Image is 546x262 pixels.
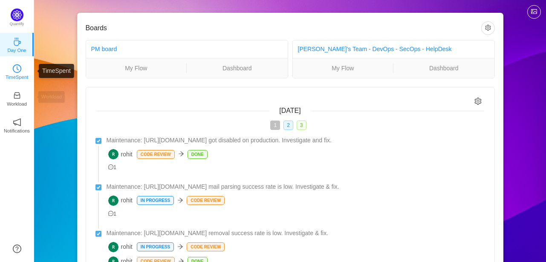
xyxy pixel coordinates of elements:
[108,242,133,252] span: rohit
[293,63,393,73] a: My Flow
[137,243,173,251] p: In Progress
[13,118,21,127] i: icon: notification
[187,243,224,251] p: Code Review
[527,5,541,19] button: icon: picture
[107,182,484,191] a: Maintenance: [URL][DOMAIN_NAME] mail parsing success rate is low. Investigate & fix.
[108,164,117,170] span: 1
[137,196,173,204] p: In Progress
[187,196,224,204] p: Code Review
[4,127,30,135] p: Notifications
[297,121,306,130] span: 3
[13,67,21,75] a: icon: clock-circleTimeSpent
[188,150,207,158] p: Done
[6,73,29,81] p: TimeSpent
[7,100,27,108] p: Workload
[13,91,21,100] i: icon: inbox
[91,46,117,52] a: PM board
[107,229,329,238] span: Maintenance: [URL][DOMAIN_NAME] removal success rate is low. Investigate & fix.
[108,196,118,206] img: R
[108,211,114,216] i: icon: message
[108,149,118,159] img: R
[13,245,21,253] a: icon: question-circle
[10,21,24,27] p: Quantify
[481,21,495,35] button: icon: setting
[7,46,26,54] p: Day One
[13,40,21,49] a: icon: coffeeDay One
[107,229,484,238] a: Maintenance: [URL][DOMAIN_NAME] removal success rate is low. Investigate & fix.
[108,149,133,159] span: rohit
[393,63,494,73] a: Dashboard
[137,150,174,158] p: Code Review
[86,24,481,32] h3: Boards
[187,63,288,73] a: Dashboard
[13,37,21,46] i: icon: coffee
[107,136,484,145] a: Maintenance: [URL][DOMAIN_NAME] got disabled on production. Investigate and fix.
[270,121,280,130] span: 1
[108,242,118,252] img: R
[279,107,300,114] span: [DATE]
[108,196,133,206] span: rohit
[298,46,452,52] a: [PERSON_NAME]'s Team - DevOps - SecOps - HelpDesk
[13,94,21,102] a: icon: inboxWorkload
[13,64,21,73] i: icon: clock-circle
[13,121,21,129] a: icon: notificationNotifications
[178,151,184,157] i: icon: arrow-right
[107,182,339,191] span: Maintenance: [URL][DOMAIN_NAME] mail parsing success rate is low. Investigate & fix.
[108,211,117,217] span: 1
[177,244,183,250] i: icon: arrow-right
[283,121,293,130] span: 2
[177,197,183,203] i: icon: arrow-right
[107,136,332,145] span: Maintenance: [URL][DOMAIN_NAME] got disabled on production. Investigate and fix.
[86,63,187,73] a: My Flow
[108,164,114,170] i: icon: message
[474,98,482,105] i: icon: setting
[11,9,23,21] img: Quantify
